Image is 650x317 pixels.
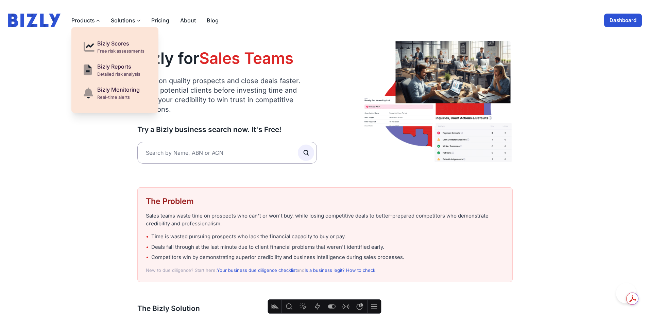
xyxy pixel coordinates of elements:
h2: The Problem [146,196,504,207]
li: Deals fall through at the last minute due to client financial problems that weren't identified ea... [146,243,504,251]
input: Search by Name, ABN or ACN [137,142,317,164]
p: Focus on quality prospects and close deals faster. Check potential clients before investing time ... [137,76,317,114]
div: Bizly Monitoring [97,86,140,94]
p: Sales teams waste time on prospects who can't or won't buy, while losing competitive deals to bet... [146,212,504,227]
a: Bizly Scores Free risk assessments [80,35,150,58]
div: Free risk assessments [97,48,144,54]
a: Your business due diligence checklist [217,267,297,273]
h1: Bizly for [137,49,317,68]
a: Is a business legit? How to check [305,267,375,273]
a: About [180,16,196,24]
h2: The Bizly Solution [137,304,513,313]
button: Solutions [111,16,140,24]
div: Detailed risk analysis [97,71,140,77]
button: Products [71,16,100,24]
span: • [146,254,149,261]
p: New to due diligence? Start here: and . [146,267,504,274]
div: Bizly Reports [97,62,140,71]
h3: Try a Bizly business search now. It's Free! [137,125,317,134]
span: • [146,233,149,241]
img: Sales professional checking prospect risk on Bizly [356,41,513,166]
a: Bizly Reports Detailed risk analysis [80,58,150,81]
div: Real-time alerts [97,94,140,100]
a: Blog [207,16,219,24]
li: Competitors win by demonstrating superior credibility and business intelligence during sales proc... [146,254,504,261]
li: Time is wasted pursuing prospects who lack the financial capacity to buy or pay. [146,233,504,241]
a: Pricing [151,16,169,24]
div: Bizly Scores [97,39,144,48]
span: • [146,243,149,251]
a: Dashboard [604,14,642,27]
a: Bizly Monitoring Real-time alerts [80,81,150,105]
span: Sales Teams [199,49,293,68]
iframe: Toggle Customer Support [616,283,636,303]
